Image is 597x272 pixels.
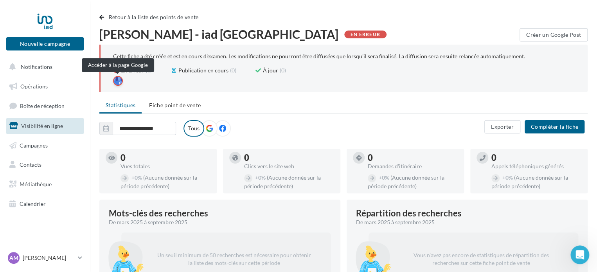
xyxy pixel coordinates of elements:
span: (Aucune donnée sur la période précédente) [120,174,197,189]
div: Service-Client de Digitaleo [50,85,122,93]
div: Depuis l'onglet , retrouvez l'ensemble de vos fiches établissements. Un smiley vous indique [30,156,136,197]
a: Médiathèque [5,176,85,193]
p: 3 étapes [8,104,32,112]
span: Contacts [20,161,41,168]
div: 0 [120,153,210,162]
a: Boîte de réception [5,97,85,114]
div: 0 [244,153,334,162]
b: Cliquez sur une fiche [30,206,95,212]
a: [EMAIL_ADDRESS][DOMAIN_NAME] [34,69,144,77]
div: Clics vers le site web [244,164,334,169]
a: comment optimiser votre fiche point de vente. [30,181,135,196]
span: (0) [230,67,236,74]
label: Tous [183,120,204,137]
span: + [131,174,135,181]
span: (Aucune donnée sur la période précédente) [244,174,321,189]
b: "Visibilité en ligne" [71,157,131,163]
div: 0 [491,153,581,162]
span: Visibilité en ligne [21,122,63,129]
div: Débuter avec la visibilité en ligne [11,31,146,59]
span: Retour à la liste des points de vente [109,14,199,20]
span: Boîte de réception [20,103,65,109]
p: Environ 10 minutes [95,104,149,112]
button: Exporter [484,120,520,133]
span: + [379,174,382,181]
span: Fiche point de vente [149,102,201,108]
div: Répartition des recherches [356,209,462,218]
a: Opérations [5,78,85,95]
div: De mars 2025 à septembre 2025 [109,218,325,226]
div: 0 [368,153,458,162]
span: Campagnes [20,142,48,148]
span: Opérations [20,83,48,90]
a: Contacts [5,157,85,173]
button: Notifications [5,59,82,75]
span: 0% [131,174,142,181]
div: Demandes d'itinéraire [368,164,458,169]
span: (Aucune donnée sur la période précédente) [491,174,568,189]
a: Campagnes [5,137,85,154]
p: Cette fiche a été créée et est en cours d'examen. Les modifications ne pourront être diffusées qu... [113,53,525,59]
span: (0) [280,67,286,74]
span: 0% [379,174,389,181]
button: Nouvelle campagne [6,37,84,50]
span: AM [9,254,18,262]
span: (Aucune donnée sur la période précédente) [368,174,444,189]
span: 0% [255,174,266,181]
a: AM [PERSON_NAME] [6,250,84,265]
button: Retour à la liste des points de vente [99,13,202,22]
span: Notifications [21,63,52,70]
div: Mettre des fiches points de vente à jour [30,137,133,153]
button: Créer un Google Post [520,28,588,41]
button: go back [5,3,20,18]
img: Profile image for Service-Client [35,83,47,95]
b: "Fiche point de vente" [39,214,108,220]
div: Fermer [137,4,151,18]
div: De mars 2025 à septembre 2025 [356,218,572,226]
span: Publication en cours [178,67,228,74]
a: Calendrier [5,196,85,212]
span: + [502,174,505,181]
span: Calendrier [20,200,46,207]
div: Vues totales [120,164,210,169]
div: Suivez ce pas à pas et si besoin, écrivez-nous à [11,59,146,78]
span: Médiathèque [20,181,52,187]
span: + [255,174,258,181]
a: Visibilité en ligne [5,118,85,134]
div: Appels téléphoniques générés [491,164,581,169]
span: [PERSON_NAME] - iad [GEOGRAPHIC_DATA] [99,28,338,40]
button: Compléter la fiche [525,120,584,133]
span: À jour [263,67,278,74]
span: Mots-clés des recherches [109,209,208,218]
span: 0% [502,174,513,181]
p: [PERSON_NAME] [23,254,75,262]
div: , puis sur pour la modifier. [30,205,136,230]
iframe: Intercom live chat [570,245,589,264]
div: 1Mettre des fiches points de vente à jour [14,134,142,153]
div: Accéder à la page Google [82,58,154,72]
div: En erreur [344,31,387,38]
a: Compléter la fiche [521,123,588,130]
